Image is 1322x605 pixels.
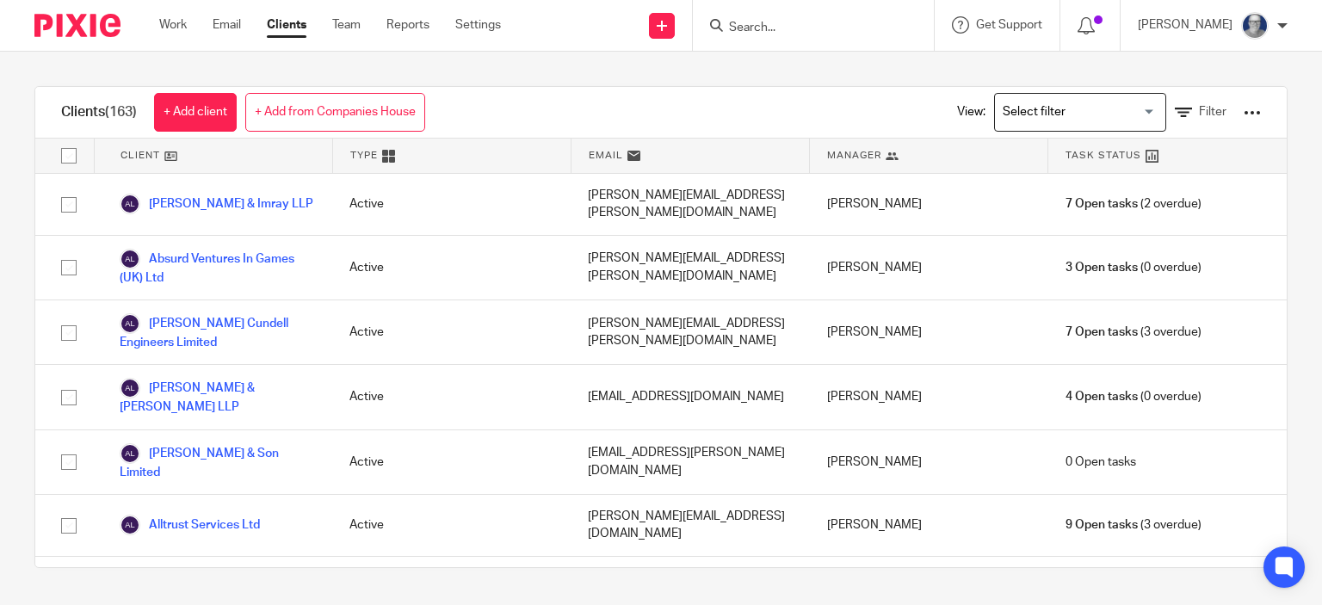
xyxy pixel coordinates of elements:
[997,97,1156,127] input: Search for option
[53,139,85,172] input: Select all
[1066,516,1138,534] span: 9 Open tasks
[332,174,571,235] div: Active
[810,430,1048,494] div: [PERSON_NAME]
[1199,106,1226,118] span: Filter
[120,443,140,464] img: svg%3E
[332,236,571,299] div: Active
[332,430,571,494] div: Active
[1066,259,1138,276] span: 3 Open tasks
[1066,324,1138,341] span: 7 Open tasks
[931,87,1261,138] div: View:
[120,194,140,214] img: svg%3E
[34,14,120,37] img: Pixie
[571,300,809,364] div: [PERSON_NAME][EMAIL_ADDRESS][PERSON_NAME][DOMAIN_NAME]
[159,16,187,34] a: Work
[386,16,429,34] a: Reports
[571,430,809,494] div: [EMAIL_ADDRESS][PERSON_NAME][DOMAIN_NAME]
[571,174,809,235] div: [PERSON_NAME][EMAIL_ADDRESS][PERSON_NAME][DOMAIN_NAME]
[810,174,1048,235] div: [PERSON_NAME]
[120,194,313,214] a: [PERSON_NAME] & Imray LLP
[120,148,160,163] span: Client
[1066,195,1202,213] span: (2 overdue)
[1066,195,1138,213] span: 7 Open tasks
[350,148,378,163] span: Type
[120,249,315,287] a: Absurd Ventures In Games (UK) Ltd
[332,16,361,34] a: Team
[154,93,237,132] a: + Add client
[332,365,571,429] div: Active
[120,249,140,269] img: svg%3E
[727,21,882,36] input: Search
[213,16,241,34] a: Email
[61,103,137,121] h1: Clients
[827,148,881,163] span: Manager
[120,443,315,481] a: [PERSON_NAME] & Son Limited
[105,105,137,119] span: (163)
[810,300,1048,364] div: [PERSON_NAME]
[120,515,140,535] img: svg%3E
[332,495,571,556] div: Active
[810,495,1048,556] div: [PERSON_NAME]
[994,93,1166,132] div: Search for option
[120,313,315,351] a: [PERSON_NAME] Cundell Engineers Limited
[120,313,140,334] img: svg%3E
[1066,259,1202,276] span: (0 overdue)
[1066,388,1138,405] span: 4 Open tasks
[120,378,315,416] a: [PERSON_NAME] & [PERSON_NAME] LLP
[455,16,501,34] a: Settings
[1066,516,1202,534] span: (3 overdue)
[267,16,306,34] a: Clients
[976,19,1042,31] span: Get Support
[1066,324,1202,341] span: (3 overdue)
[571,495,809,556] div: [PERSON_NAME][EMAIL_ADDRESS][DOMAIN_NAME]
[810,236,1048,299] div: [PERSON_NAME]
[571,365,809,429] div: [EMAIL_ADDRESS][DOMAIN_NAME]
[120,378,140,398] img: svg%3E
[332,300,571,364] div: Active
[810,365,1048,429] div: [PERSON_NAME]
[1066,388,1202,405] span: (0 overdue)
[1138,16,1232,34] p: [PERSON_NAME]
[571,236,809,299] div: [PERSON_NAME][EMAIL_ADDRESS][PERSON_NAME][DOMAIN_NAME]
[1241,12,1269,40] img: renny%20cropped.jpg
[1066,454,1136,471] span: 0 Open tasks
[1066,148,1141,163] span: Task Status
[589,148,623,163] span: Email
[120,515,260,535] a: Alltrust Services Ltd
[245,93,425,132] a: + Add from Companies House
